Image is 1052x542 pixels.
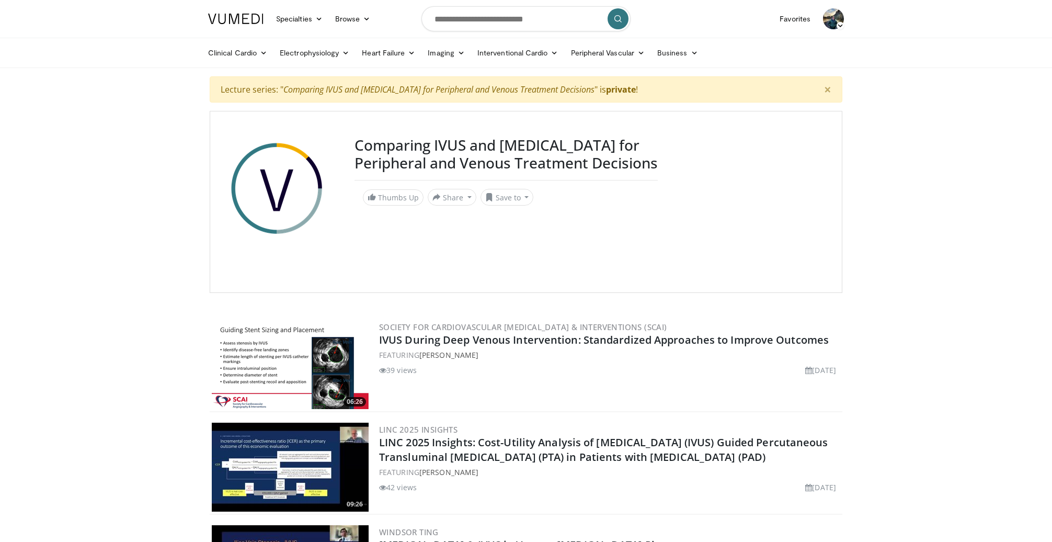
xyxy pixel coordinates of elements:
[379,482,417,493] li: 42 views
[419,350,478,360] a: [PERSON_NAME]
[421,42,471,63] a: Imaging
[805,482,836,493] li: [DATE]
[773,8,817,29] a: Favorites
[419,467,478,477] a: [PERSON_NAME]
[379,467,840,478] div: FEATURING
[344,397,366,406] span: 06:26
[356,42,421,63] a: Heart Failure
[379,322,667,332] a: Society for Cardiovascular [MEDICAL_DATA] & Interventions (SCAI)
[270,8,329,29] a: Specialties
[823,8,844,29] img: Avatar
[805,365,836,376] li: [DATE]
[202,42,273,63] a: Clinical Cardio
[471,42,565,63] a: Interventional Cardio
[421,6,631,31] input: Search topics, interventions
[363,189,424,206] a: Thumbs Up
[606,84,636,95] strong: private
[565,42,651,63] a: Peripheral Vascular
[273,42,356,63] a: Electrophysiology
[379,349,840,360] div: FEATURING
[210,76,842,103] div: Lecture series: " " is !
[212,423,369,512] a: 09:26
[329,8,377,29] a: Browse
[283,84,594,95] i: Comparing IVUS and [MEDICAL_DATA] for Peripheral and Venous Treatment Decisions
[651,42,704,63] a: Business
[355,137,658,172] h3: Comparing IVUS and [MEDICAL_DATA] for Peripheral and Venous Treatment Decisions
[212,320,369,409] img: 7a1c5abe-6fdf-47fe-aa3d-b622094f7f73.png.300x170_q85_crop-smart_upscale.png
[212,320,369,409] a: 06:26
[379,333,829,347] a: IVUS During Deep Venous Intervention: Standardized Approaches to Improve Outcomes
[208,14,264,24] img: VuMedi Logo
[212,423,369,512] img: 64b9944e-7092-49b4-9fee-e176294c08b4.300x170_q85_crop-smart_upscale.jpg
[379,365,417,376] li: 39 views
[379,424,458,435] a: LINC 2025 Insights
[670,137,827,267] iframe: Advertisement
[428,189,476,206] button: Share
[379,435,828,464] a: LINC 2025 Insights: Cost-Utility Analysis of [MEDICAL_DATA] (IVUS) Guided Percutaneous Translumin...
[379,527,439,537] a: Windsor Ting
[481,189,534,206] button: Save to
[344,500,366,509] span: 09:26
[814,77,842,102] button: ×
